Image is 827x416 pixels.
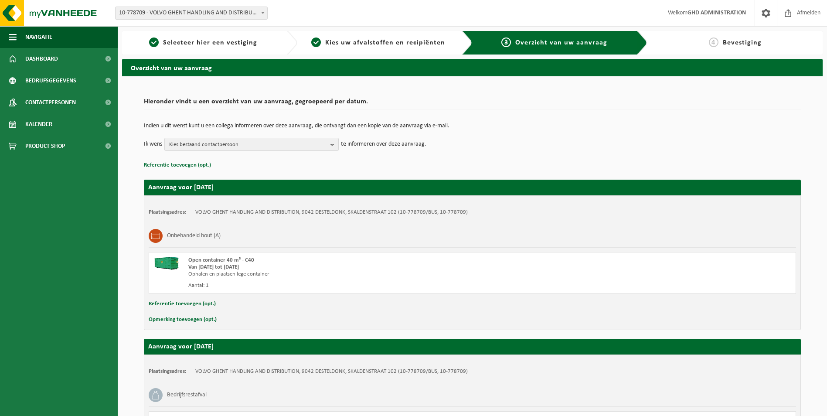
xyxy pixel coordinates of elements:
td: VOLVO GHENT HANDLING AND DISTRIBUTION, 9042 DESTELDONK, SKALDENSTRAAT 102 (10-778709/BUS, 10-778709) [195,209,468,216]
span: 10-778709 - VOLVO GHENT HANDLING AND DISTRIBUTION - DESTELDONK [115,7,268,20]
span: Bedrijfsgegevens [25,70,76,92]
span: 1 [149,38,159,47]
h2: Hieronder vindt u een overzicht van uw aanvraag, gegroepeerd per datum. [144,98,801,110]
a: 2Kies uw afvalstoffen en recipiënten [302,38,455,48]
span: 4 [709,38,718,47]
a: 1Selecteer hier een vestiging [126,38,280,48]
p: Indien u dit wenst kunt u een collega informeren over deze aanvraag, die ontvangt dan een kopie v... [144,123,801,129]
div: Ophalen en plaatsen lege container [188,271,507,278]
strong: Plaatsingsadres: [149,368,187,374]
button: Opmerking toevoegen (opt.) [149,314,217,325]
h2: Overzicht van uw aanvraag [122,59,823,76]
span: 3 [501,38,511,47]
span: Navigatie [25,26,52,48]
span: Product Shop [25,135,65,157]
strong: Aanvraag voor [DATE] [148,184,214,191]
strong: Plaatsingsadres: [149,209,187,215]
img: HK-XC-40-GN-00.png [153,257,180,270]
span: Selecteer hier een vestiging [163,39,257,46]
strong: Aanvraag voor [DATE] [148,343,214,350]
p: Ik wens [144,138,162,151]
span: Kies uw afvalstoffen en recipiënten [325,39,445,46]
span: Bevestiging [723,39,762,46]
span: 2 [311,38,321,47]
p: te informeren over deze aanvraag. [341,138,426,151]
strong: GHD ADMINISTRATION [687,10,746,16]
td: VOLVO GHENT HANDLING AND DISTRIBUTION, 9042 DESTELDONK, SKALDENSTRAAT 102 (10-778709/BUS, 10-778709) [195,368,468,375]
span: 10-778709 - VOLVO GHENT HANDLING AND DISTRIBUTION - DESTELDONK [116,7,267,19]
span: Open container 40 m³ - C40 [188,257,254,263]
span: Contactpersonen [25,92,76,113]
h3: Bedrijfsrestafval [167,388,207,402]
div: Aantal: 1 [188,282,507,289]
button: Referentie toevoegen (opt.) [149,298,216,310]
button: Referentie toevoegen (opt.) [144,160,211,171]
span: Dashboard [25,48,58,70]
span: Kalender [25,113,52,135]
span: Kies bestaand contactpersoon [169,138,327,151]
span: Overzicht van uw aanvraag [515,39,607,46]
h3: Onbehandeld hout (A) [167,229,221,243]
strong: Van [DATE] tot [DATE] [188,264,239,270]
button: Kies bestaand contactpersoon [164,138,339,151]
